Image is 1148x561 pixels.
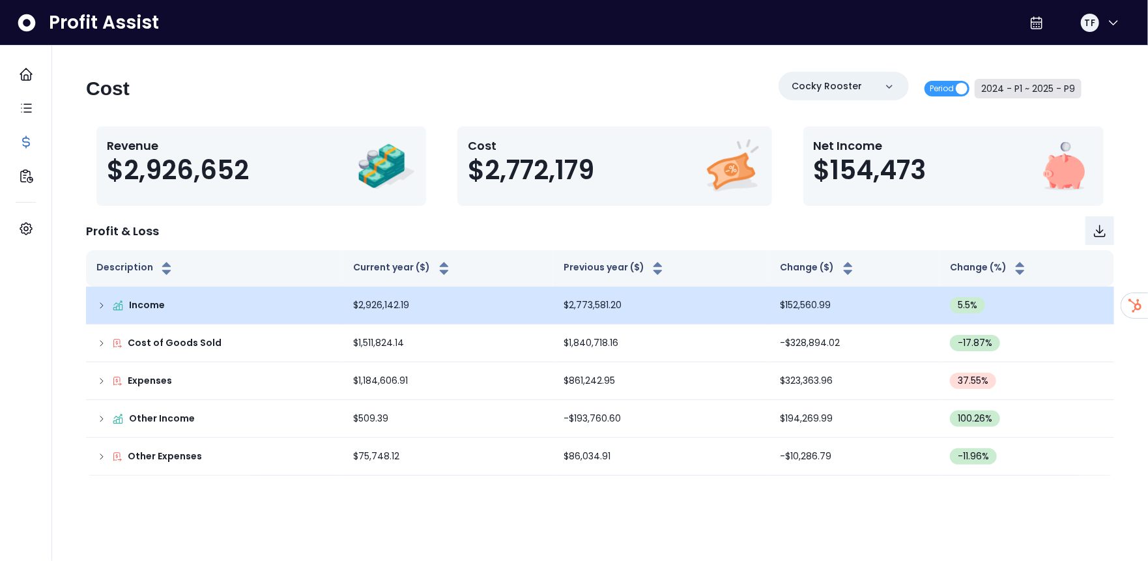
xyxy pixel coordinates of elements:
[357,137,416,195] img: Revenue
[129,412,195,425] p: Other Income
[958,450,989,463] span: -11.96 %
[950,261,1028,276] button: Change (%)
[1085,16,1095,29] span: TF
[781,261,856,276] button: Change ($)
[703,137,762,195] img: Cost
[468,154,594,186] span: $2,772,179
[975,79,1082,98] button: 2024 - P1 ~ 2025 - P9
[86,222,159,240] p: Profit & Loss
[343,324,553,362] td: $1,511,824.14
[958,374,988,388] span: 37.55 %
[553,324,770,362] td: $1,840,718.16
[128,374,172,388] p: Expenses
[770,287,940,324] td: $152,560.99
[343,287,553,324] td: $2,926,142.19
[86,77,130,100] h2: Cost
[958,412,992,425] span: 100.26 %
[770,438,940,476] td: -$10,286.79
[770,362,940,400] td: $323,363.96
[553,400,770,438] td: -$193,760.60
[468,137,594,154] p: Cost
[553,362,770,400] td: $861,242.95
[128,336,222,350] p: Cost of Goods Sold
[128,450,202,463] p: Other Expenses
[96,261,175,276] button: Description
[1035,137,1093,195] img: Net Income
[107,137,249,154] p: Revenue
[343,400,553,438] td: $509.39
[1085,216,1114,245] button: Download
[792,79,862,93] p: Cocky Rooster
[49,11,159,35] span: Profit Assist
[958,336,992,350] span: -17.87 %
[814,154,926,186] span: $154,473
[814,137,926,154] p: Net Income
[930,81,954,96] span: Period
[129,298,165,312] p: Income
[553,287,770,324] td: $2,773,581.20
[107,154,249,186] span: $2,926,652
[770,324,940,362] td: -$328,894.02
[564,261,666,276] button: Previous year ($)
[770,400,940,438] td: $194,269.99
[343,362,553,400] td: $1,184,606.91
[958,298,977,312] span: 5.5 %
[354,261,452,276] button: Current year ($)
[553,438,770,476] td: $86,034.91
[343,438,553,476] td: $75,748.12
